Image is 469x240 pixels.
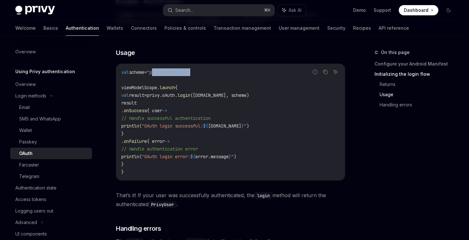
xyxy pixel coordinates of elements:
span: viewModelScope. [121,85,160,90]
div: Overview [15,81,36,88]
span: -> [162,108,167,113]
a: Basics [43,20,58,36]
span: scheme [129,69,144,75]
span: // Handle authentication error [121,146,198,152]
span: ⌘ K [264,8,271,13]
a: Welcome [15,20,36,36]
h5: Using Privy authentication [15,68,75,75]
a: SMS and WhatsApp [10,113,92,125]
span: } [121,169,124,175]
span: [DOMAIN_NAME] [208,123,241,129]
span: That’s it! If your user was successfully authenticated, the method will return the authenticated . [116,191,345,209]
a: Overview [10,46,92,58]
span: = [144,69,147,75]
a: Connectors [131,20,157,36]
div: Farcaster [19,161,39,169]
span: Handling errors [116,224,161,233]
span: Dashboard [404,7,428,13]
a: Configure your Android Manifest [374,59,459,69]
code: login [254,192,272,199]
a: Handling errors [380,100,459,110]
a: Passkey [10,136,92,148]
div: Overview [15,48,36,56]
a: Recipes [353,20,371,36]
span: onSuccess [124,108,147,113]
span: ( [139,123,142,129]
span: println [121,123,139,129]
a: User management [279,20,320,36]
a: Wallet [10,125,92,136]
a: UI components [10,228,92,240]
div: UI components [15,230,47,238]
button: Toggle dark mode [443,5,454,15]
div: Authentication state [15,184,57,192]
span: { error [147,138,165,144]
a: Logging users out [10,205,92,217]
span: // Handle successful authentication [121,115,211,121]
a: Usage [380,89,459,100]
a: Email [10,102,92,113]
span: ) [234,154,236,159]
span: ) [246,123,249,129]
span: ${ [190,154,195,159]
a: Initializing the login flow [374,69,459,79]
a: Returns [380,79,459,89]
a: Demo [353,7,366,13]
a: Transaction management [214,20,271,36]
span: } [121,131,124,136]
span: "OAuth login successful: [142,123,203,129]
a: Security [327,20,345,36]
a: Dashboard [399,5,438,15]
div: Search... [175,6,193,14]
a: Farcaster [10,159,92,171]
span: . [121,108,124,113]
span: } [241,123,244,129]
div: Login methods [15,92,46,100]
span: On this page [381,49,410,56]
span: privy.oAuth. [147,92,178,98]
a: Access tokens [10,194,92,205]
span: "privytestapp://" [147,69,190,75]
span: } [229,154,231,159]
span: result [129,92,144,98]
button: Copy the contents from the code block [321,68,329,76]
span: ( [139,154,142,159]
span: = [144,92,147,98]
span: val [121,69,129,75]
span: error.message [195,154,229,159]
span: val [121,92,129,98]
button: Ask AI [278,4,306,16]
a: Authentication state [10,182,92,194]
div: Email [19,104,30,111]
span: ([DOMAIN_NAME], scheme) [190,92,249,98]
img: dark logo [15,6,55,15]
span: { user [147,108,162,113]
button: Report incorrect code [311,68,319,76]
a: Authentication [66,20,99,36]
span: "OAuth login error: [142,154,190,159]
a: Telegram [10,171,92,182]
span: onFailure [124,138,147,144]
div: Advanced [15,219,37,226]
span: login [178,92,190,98]
div: OAuth [19,150,33,157]
button: Search...⌘K [163,4,275,16]
span: launch [160,85,175,90]
a: OAuth [10,148,92,159]
span: { [175,85,178,90]
div: Telegram [19,173,39,180]
span: Usage [116,48,135,57]
span: " [231,154,234,159]
a: API reference [379,20,409,36]
div: Access tokens [15,196,46,203]
div: Wallet [19,127,32,134]
span: Ask AI [289,7,301,13]
div: Logging users out [15,207,53,215]
span: -> [165,138,170,144]
div: SMS and WhatsApp [19,115,61,123]
span: . [121,138,124,144]
span: } [121,161,124,167]
span: println [121,154,139,159]
span: ${ [203,123,208,129]
div: Passkey [19,138,37,146]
